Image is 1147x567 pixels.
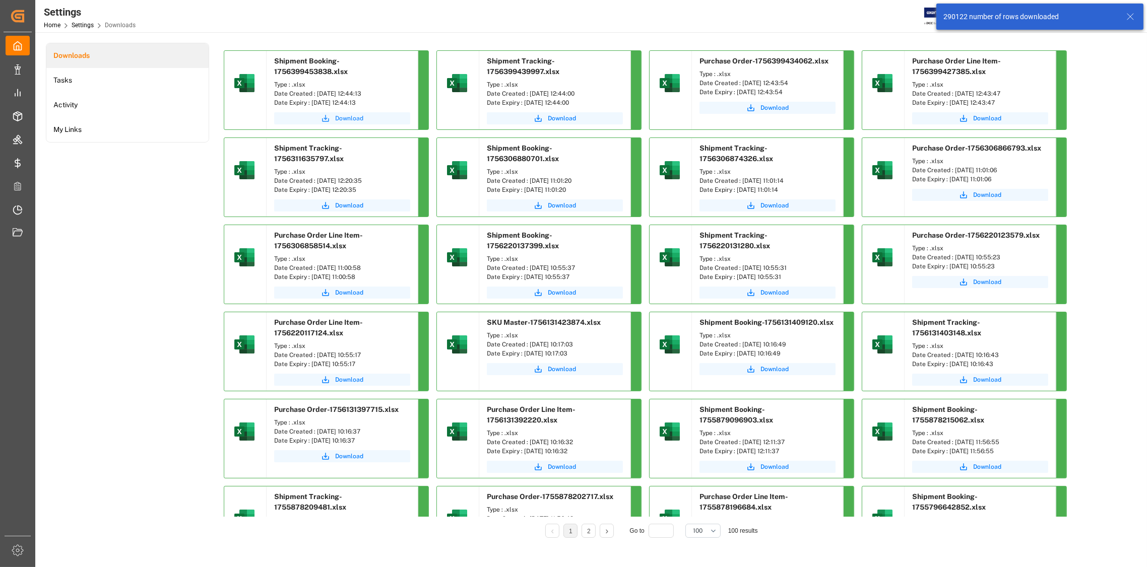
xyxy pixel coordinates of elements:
button: Download [487,112,623,124]
span: Download [548,114,576,123]
a: Download [912,461,1048,473]
div: Date Expiry : [DATE] 11:56:55 [912,447,1048,456]
div: Date Created : [DATE] 12:43:47 [912,89,1048,98]
a: Download [699,102,836,114]
div: Date Created : [DATE] 10:55:37 [487,263,623,272]
button: Download [699,461,836,473]
span: Download [335,201,363,210]
span: Download [335,288,363,297]
div: Date Expiry : [DATE] 12:44:13 [274,98,410,107]
div: Date Created : [DATE] 11:56:55 [912,438,1048,447]
span: Shipment Booking-1755796642852.xlsx [912,492,986,511]
div: Date Created : [DATE] 11:01:20 [487,176,623,185]
div: Type : .xlsx [912,429,1048,438]
a: Downloads [46,43,209,68]
img: microsoft-excel-2019--v1.png [870,332,895,357]
span: Download [548,288,576,297]
img: microsoft-excel-2019--v1.png [232,507,257,531]
div: Type : .xlsx [487,429,623,438]
div: Type : .xlsx [274,167,410,176]
div: Type : .xlsx [487,254,623,263]
div: Date Expiry : [DATE] 10:55:23 [912,262,1048,271]
button: Download [912,189,1048,201]
button: Download [912,374,1048,386]
div: Date Expiry : [DATE] 10:55:17 [274,360,410,369]
div: Type : .xlsx [912,80,1048,89]
div: Type : .xlsx [487,80,623,89]
div: Date Created : [DATE] 11:56:42 [487,514,623,523]
span: Purchase Order Line Item-1756306858514.xlsx [274,231,363,250]
span: Download [973,114,1001,123]
div: Type : .xlsx [699,429,836,438]
span: Purchase Order-1756131397715.xlsx [274,405,399,413]
span: Shipment Tracking-1755878209481.xlsx [274,492,346,511]
a: Activity [46,93,209,117]
img: microsoft-excel-2019--v1.png [445,419,469,444]
span: Download [760,462,789,471]
button: Download [487,461,623,473]
span: Download [973,277,1001,287]
div: Date Expiry : [DATE] 10:55:31 [699,272,836,281]
span: Download [973,375,1001,384]
div: Date Created : [DATE] 11:00:58 [274,263,410,272]
span: Download [973,462,1001,471]
span: 100 [693,526,703,535]
div: Type : .xlsx [912,516,1048,525]
a: 2 [587,528,591,535]
div: Date Expiry : [DATE] 11:01:20 [487,185,623,194]
img: microsoft-excel-2019--v1.png [870,245,895,269]
img: microsoft-excel-2019--v1.png [445,507,469,531]
button: Download [487,363,623,375]
img: Exertis%20JAM%20-%20Email%20Logo.jpg_1722504956.jpg [924,8,959,25]
button: Download [274,374,410,386]
div: Type : .xlsx [699,69,836,79]
button: Download [274,287,410,299]
div: Date Expiry : [DATE] 10:16:37 [274,436,410,445]
span: Shipment Booking-1756306880701.xlsx [487,144,559,163]
a: Download [699,363,836,375]
div: Type : .xlsx [487,505,623,514]
span: Download [760,288,789,297]
img: microsoft-excel-2019--v1.png [232,71,257,95]
div: Type : .xlsx [912,157,1048,166]
img: microsoft-excel-2019--v1.png [232,245,257,269]
span: Shipment Tracking-1756131403148.xlsx [912,318,981,337]
button: Download [699,287,836,299]
button: Download [912,112,1048,124]
img: microsoft-excel-2019--v1.png [658,419,682,444]
span: Download [548,365,576,374]
img: microsoft-excel-2019--v1.png [232,158,257,182]
a: Settings [72,22,94,29]
div: Type : .xlsx [487,167,623,176]
span: Download [760,365,789,374]
span: Shipment Tracking-1756311635797.xlsx [274,144,344,163]
span: Download [548,201,576,210]
div: Type : .xlsx [274,341,410,350]
div: Date Created : [DATE] 10:16:32 [487,438,623,447]
span: Shipment Tracking-1756399439997.xlsx [487,57,559,76]
span: Purchase Order Line Item-1756131392220.xlsx [487,405,576,424]
div: Type : .xlsx [487,331,623,340]
div: Date Expiry : [DATE] 12:44:00 [487,98,623,107]
a: Download [699,199,836,211]
div: Type : .xlsx [274,418,410,427]
div: Date Expiry : [DATE] 10:55:37 [487,272,623,281]
span: Shipment Tracking-1756220131280.xlsx [699,231,770,250]
li: My Links [46,117,209,142]
button: Download [487,287,623,299]
div: Date Created : [DATE] 12:11:37 [699,438,836,447]
span: Shipment Booking-1756399453838.xlsx [274,57,348,76]
button: Download [274,112,410,124]
span: Shipment Tracking-1756306874326.xlsx [699,144,773,163]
